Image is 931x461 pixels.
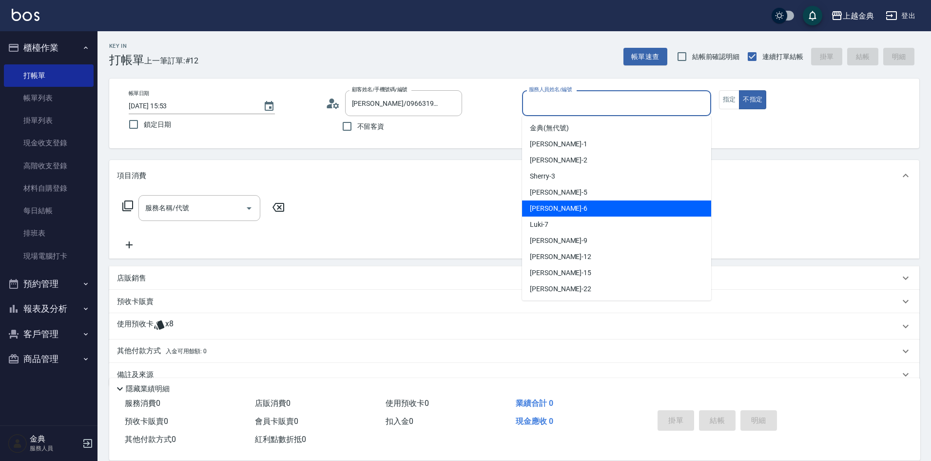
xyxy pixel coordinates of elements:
[30,444,79,453] p: 服務人員
[166,348,207,355] span: 入金可用餘額: 0
[739,90,766,109] button: 不指定
[529,86,572,93] label: 服務人員姓名/編號
[530,236,587,246] span: [PERSON_NAME] -9
[4,35,94,60] button: 櫃檯作業
[530,187,587,198] span: [PERSON_NAME] -5
[762,52,803,62] span: 連續打單結帳
[125,417,168,426] span: 預收卡販賣 0
[125,399,160,408] span: 服務消費 0
[109,160,919,191] div: 項目消費
[144,120,171,130] span: 鎖定日期
[109,266,919,290] div: 店販銷售
[516,399,553,408] span: 業績合計 0
[129,98,253,114] input: YYYY/MM/DD hh:mm
[719,90,740,109] button: 指定
[692,52,740,62] span: 結帳前確認明細
[117,319,154,334] p: 使用預收卡
[357,121,385,132] span: 不留客資
[386,399,429,408] span: 使用預收卡 0
[144,55,199,67] span: 上一筆訂單:#12
[109,43,144,49] h2: Key In
[109,290,919,313] div: 預收卡販賣
[165,319,174,334] span: x8
[257,95,281,118] button: Choose date, selected date is 2025-10-15
[109,363,919,386] div: 備註及來源
[117,346,207,357] p: 其他付款方式
[117,171,146,181] p: 項目消費
[4,222,94,244] a: 排班表
[530,220,548,230] span: Luki -7
[827,6,878,26] button: 上越金典
[4,132,94,154] a: 現金收支登錄
[530,155,587,165] span: [PERSON_NAME] -2
[4,177,94,200] a: 材料自購登錄
[386,417,413,426] span: 扣入金 0
[4,321,94,347] button: 客戶管理
[8,434,27,453] img: Person
[241,200,257,216] button: Open
[803,6,822,25] button: save
[530,139,587,149] span: [PERSON_NAME] -1
[109,53,144,67] h3: 打帳單
[126,384,170,394] p: 隱藏業績明細
[255,435,306,444] span: 紅利點數折抵 0
[4,87,94,109] a: 帳單列表
[4,245,94,267] a: 現場電腦打卡
[125,435,176,444] span: 其他付款方式 0
[4,64,94,87] a: 打帳單
[117,370,154,380] p: 備註及來源
[623,48,667,66] button: 帳單速查
[129,90,149,97] label: 帳單日期
[530,123,569,133] span: 金典 (無代號)
[843,10,874,22] div: 上越金典
[4,346,94,372] button: 商品管理
[255,399,291,408] span: 店販消費 0
[352,86,407,93] label: 顧客姓名/手機號碼/編號
[530,268,591,278] span: [PERSON_NAME] -15
[530,284,591,294] span: [PERSON_NAME] -22
[530,203,587,214] span: [PERSON_NAME] -6
[4,296,94,321] button: 報表及分析
[530,252,591,262] span: [PERSON_NAME] -12
[255,417,298,426] span: 會員卡販賣 0
[4,200,94,222] a: 每日結帳
[4,271,94,297] button: 預約管理
[4,109,94,132] a: 掛單列表
[109,313,919,340] div: 使用預收卡x8
[12,9,39,21] img: Logo
[530,171,555,181] span: Sherry -3
[516,417,553,426] span: 現金應收 0
[117,297,154,307] p: 預收卡販賣
[882,7,919,25] button: 登出
[30,434,79,444] h5: 金典
[117,273,146,283] p: 店販銷售
[109,340,919,363] div: 其他付款方式入金可用餘額: 0
[4,155,94,177] a: 高階收支登錄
